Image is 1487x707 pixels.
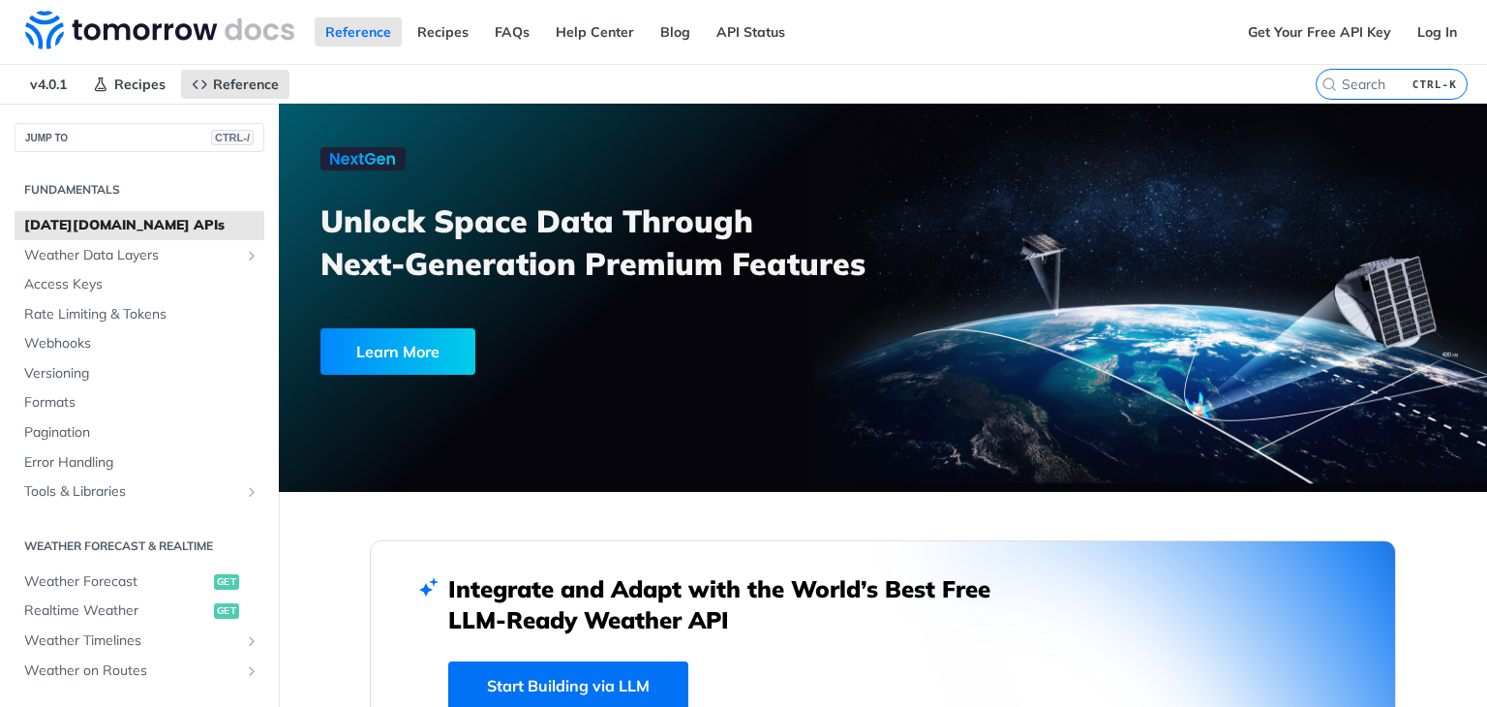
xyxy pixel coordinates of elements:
a: Get Your Free API Key [1237,17,1402,46]
span: get [214,603,239,619]
a: Recipes [407,17,479,46]
a: Weather Forecastget [15,568,264,597]
span: Tools & Libraries [24,482,239,502]
span: Weather Forecast [24,572,209,592]
a: API Status [706,17,796,46]
span: [DATE][DOMAIN_NAME] APIs [24,216,259,235]
span: Error Handling [24,453,259,473]
a: Help Center [545,17,645,46]
a: Tools & LibrariesShow subpages for Tools & Libraries [15,477,264,507]
h3: Unlock Space Data Through Next-Generation Premium Features [320,200,904,285]
span: Reference [213,76,279,93]
a: Reference [315,17,402,46]
a: Log In [1407,17,1468,46]
a: Weather on RoutesShow subpages for Weather on Routes [15,657,264,686]
button: Show subpages for Weather Data Layers [244,248,259,263]
button: JUMP TOCTRL-/ [15,123,264,152]
span: Weather Data Layers [24,246,239,265]
a: Formats [15,388,264,417]
a: Error Handling [15,448,264,477]
h2: Weather Forecast & realtime [15,538,264,555]
a: Reference [181,70,289,99]
span: v4.0.1 [19,70,77,99]
a: Access Keys [15,270,264,299]
a: Realtime Weatherget [15,597,264,626]
a: Versioning [15,359,264,388]
kbd: CTRL-K [1408,75,1462,94]
span: Webhooks [24,334,259,353]
span: Access Keys [24,275,259,294]
a: Pagination [15,418,264,447]
span: Versioning [24,364,259,384]
img: NextGen [320,147,406,170]
span: get [214,574,239,590]
a: FAQs [484,17,540,46]
a: Blog [650,17,701,46]
a: Rate Limiting & Tokens [15,300,264,329]
h2: Fundamentals [15,181,264,199]
span: Weather on Routes [24,661,239,681]
span: Formats [24,393,259,413]
div: Learn More [320,328,475,375]
span: Recipes [114,76,166,93]
button: Show subpages for Weather on Routes [244,663,259,679]
svg: Search [1321,77,1337,92]
a: Learn More [320,328,787,375]
button: Show subpages for Tools & Libraries [244,484,259,500]
h2: Integrate and Adapt with the World’s Best Free LLM-Ready Weather API [448,573,1019,635]
button: Show subpages for Weather Timelines [244,633,259,649]
span: Weather Timelines [24,631,239,651]
a: Weather Data LayersShow subpages for Weather Data Layers [15,241,264,270]
span: CTRL-/ [211,130,254,145]
span: Rate Limiting & Tokens [24,305,259,324]
img: Tomorrow.io Weather API Docs [25,11,294,49]
span: Realtime Weather [24,601,209,621]
a: Weather TimelinesShow subpages for Weather Timelines [15,627,264,656]
a: Recipes [82,70,176,99]
span: Pagination [24,423,259,443]
a: [DATE][DOMAIN_NAME] APIs [15,211,264,240]
a: Webhooks [15,329,264,358]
